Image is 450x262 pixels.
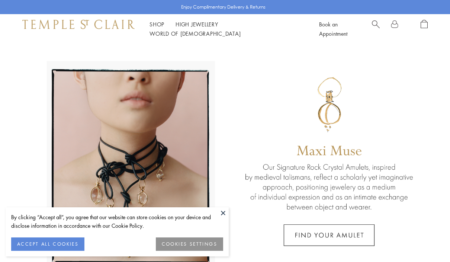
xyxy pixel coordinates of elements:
[176,20,218,28] a: High JewelleryHigh Jewellery
[372,20,380,38] a: Search
[156,237,223,251] button: COOKIES SETTINGS
[11,213,223,230] div: By clicking “Accept all”, you agree that our website can store cookies on your device and disclos...
[150,30,241,37] a: World of [DEMOGRAPHIC_DATA]World of [DEMOGRAPHIC_DATA]
[11,237,84,251] button: ACCEPT ALL COOKIES
[150,20,302,38] nav: Main navigation
[181,3,266,11] p: Enjoy Complimentary Delivery & Returns
[22,20,135,29] img: Temple St. Clair
[150,20,164,28] a: ShopShop
[413,227,443,255] iframe: Gorgias live chat messenger
[319,20,347,37] a: Book an Appointment
[421,20,428,38] a: Open Shopping Bag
